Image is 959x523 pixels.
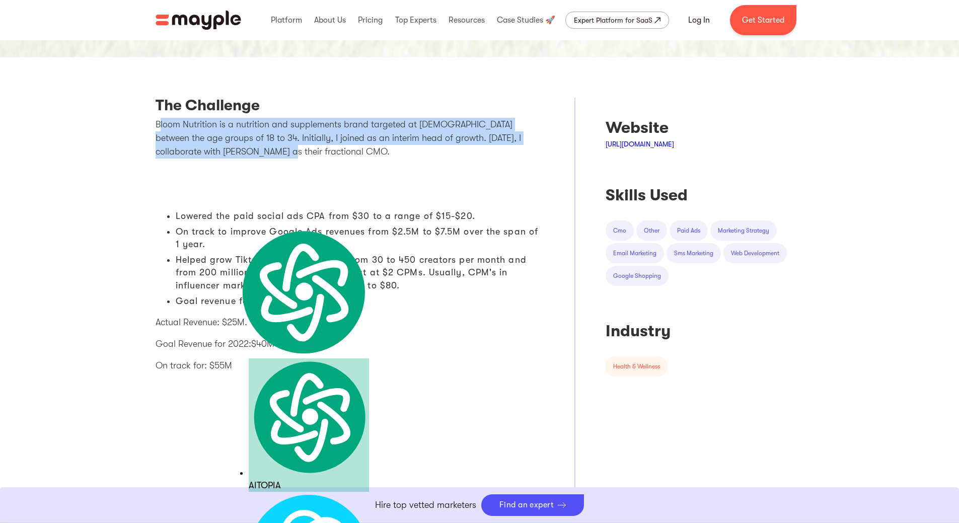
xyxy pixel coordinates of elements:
[565,12,669,29] a: Expert Platform for SaaS
[375,498,476,512] p: Hire top vetted marketers
[355,4,385,36] div: Pricing
[613,271,661,281] div: google shopping
[156,337,545,351] p: Goal Revenue for 2022:$40M
[176,254,545,292] li: Helped grow Tiktok creators program from 30 to 450 creators per month and from 200 million video ...
[156,316,545,329] p: Actual Revenue: $25M.
[674,248,713,258] div: sms marketing
[176,295,545,308] li: Goal revenue for 2021: $20M
[613,248,656,258] div: email marketing
[606,185,803,205] div: Skills Used
[156,11,241,30] img: Mayple logo
[393,4,439,36] div: Top Experts
[249,358,369,492] div: AITOPIA
[156,359,545,372] p: On track for: $55M
[176,226,545,251] li: On track to improve Google Ads revenues from $2.5M to $7.5M over the span of 1 year.
[268,4,305,36] div: Platform
[613,226,626,236] div: cmo
[156,98,545,118] h3: The Challenge
[677,226,700,236] div: paid ads
[312,4,348,36] div: About Us
[731,248,779,258] div: web development
[176,210,545,222] li: Lowered the paid social ads CPA from $30 to a range of $15-$20.
[446,4,487,36] div: Resources
[606,140,674,148] a: [URL][DOMAIN_NAME]
[676,8,722,32] a: Log In
[730,5,796,35] a: Get Started
[606,118,803,138] div: Website
[574,14,652,26] div: Expert Platform for SaaS
[606,321,803,341] div: Industry
[644,226,659,236] div: other
[156,118,545,159] p: Bloom Nutrition is a nutrition and supplements brand targeted at [DEMOGRAPHIC_DATA] between the a...
[499,500,554,510] div: Find an expert
[156,11,241,30] a: home
[718,226,769,236] div: marketing strategy
[613,361,660,371] div: health & wellness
